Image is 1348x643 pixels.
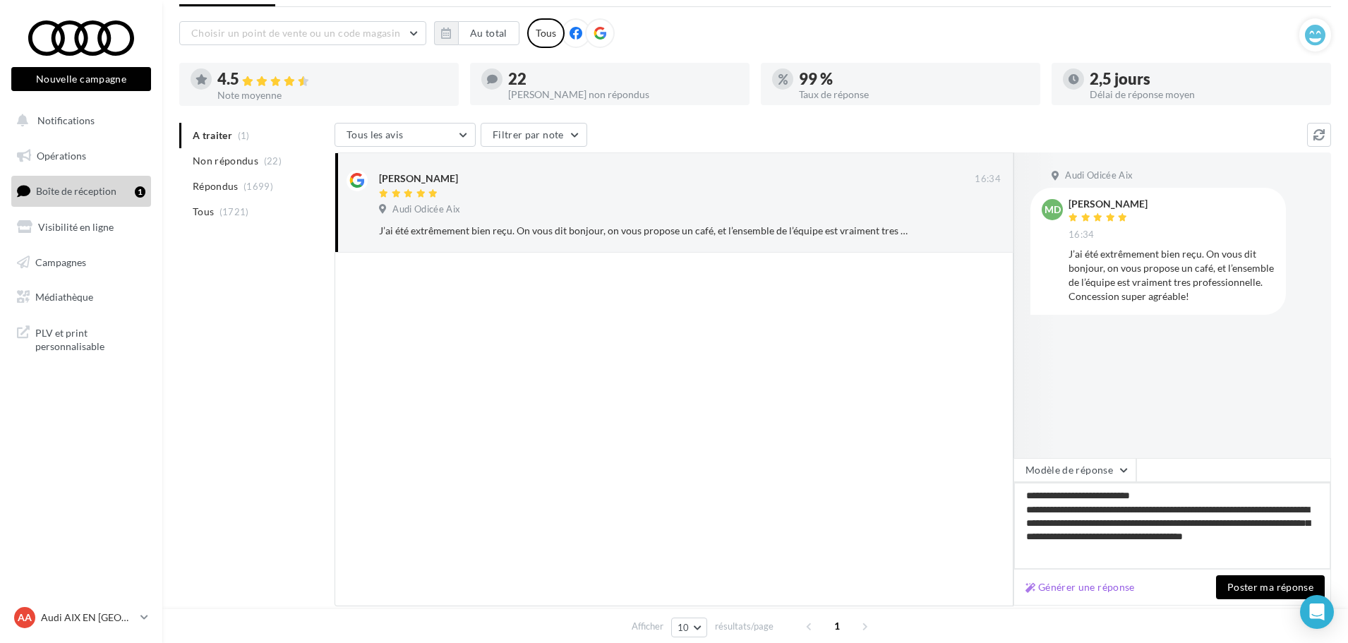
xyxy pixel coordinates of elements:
button: Nouvelle campagne [11,67,151,91]
a: Campagnes [8,248,154,277]
button: Poster ma réponse [1216,575,1325,599]
span: (1721) [219,206,249,217]
button: Au total [458,21,519,45]
span: 1 [826,615,848,637]
span: Choisir un point de vente ou un code magasin [191,27,400,39]
div: Taux de réponse [799,90,1029,100]
span: MD [1045,203,1061,217]
button: Filtrer par note [481,123,587,147]
button: 10 [671,618,707,637]
span: Notifications [37,114,95,126]
span: Boîte de réception [36,185,116,197]
div: Délai de réponse moyen [1090,90,1320,100]
div: 2,5 jours [1090,71,1320,87]
a: Opérations [8,141,154,171]
span: (1699) [243,181,273,192]
span: AA [18,611,32,625]
div: 22 [508,71,738,87]
span: Opérations [37,150,86,162]
button: Notifications [8,106,148,136]
span: Médiathèque [35,291,93,303]
button: Modèle de réponse [1013,458,1136,482]
button: Au total [434,21,519,45]
button: Générer une réponse [1020,579,1141,596]
span: 16:34 [1069,229,1095,241]
a: Médiathèque [8,282,154,312]
span: Non répondus [193,154,258,168]
div: 4.5 [217,71,447,88]
span: Campagnes [35,256,86,268]
span: Audi Odicée Aix [1065,169,1133,182]
div: Open Intercom Messenger [1300,595,1334,629]
span: Visibilité en ligne [38,221,114,233]
span: PLV et print personnalisable [35,323,145,354]
div: [PERSON_NAME] [379,172,458,186]
div: Tous [527,18,565,48]
span: résultats/page [715,620,774,633]
div: Note moyenne [217,90,447,100]
button: Tous les avis [335,123,476,147]
button: Choisir un point de vente ou un code magasin [179,21,426,45]
a: Boîte de réception1 [8,176,154,206]
span: (22) [264,155,282,167]
a: AA Audi AIX EN [GEOGRAPHIC_DATA] [11,604,151,631]
a: Visibilité en ligne [8,212,154,242]
div: [PERSON_NAME] non répondus [508,90,738,100]
span: 16:34 [975,173,1001,186]
div: J’ai été extrêmement bien reçu. On vous dit bonjour, on vous propose un café, et l’ensemble de l’... [1069,247,1275,304]
p: Audi AIX EN [GEOGRAPHIC_DATA] [41,611,135,625]
div: [PERSON_NAME] [1069,199,1148,209]
span: Audi Odicée Aix [392,203,460,216]
span: Tous les avis [347,128,404,140]
span: Afficher [632,620,663,633]
div: 1 [135,186,145,198]
span: 10 [678,622,690,633]
div: 99 % [799,71,1029,87]
span: Tous [193,205,214,219]
a: PLV et print personnalisable [8,318,154,359]
span: Répondus [193,179,239,193]
div: J’ai été extrêmement bien reçu. On vous dit bonjour, on vous propose un café, et l’ensemble de l’... [379,224,909,238]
